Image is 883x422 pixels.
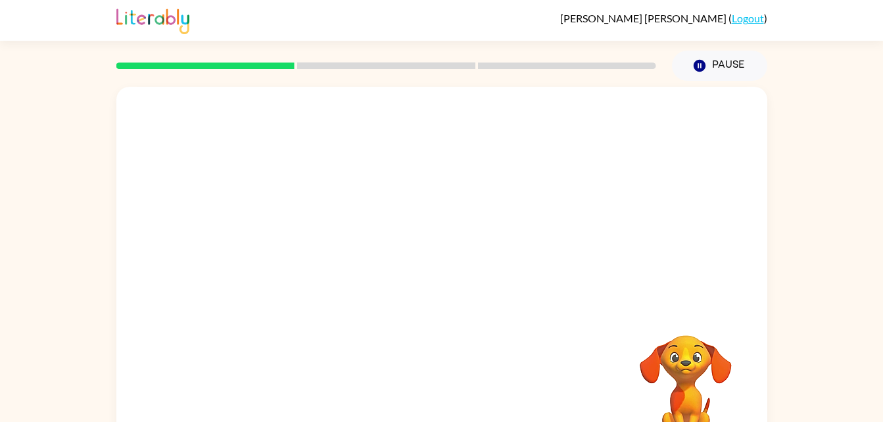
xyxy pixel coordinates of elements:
[116,5,189,34] img: Literably
[672,51,767,81] button: Pause
[560,12,728,24] span: [PERSON_NAME] [PERSON_NAME]
[560,12,767,24] div: ( )
[732,12,764,24] a: Logout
